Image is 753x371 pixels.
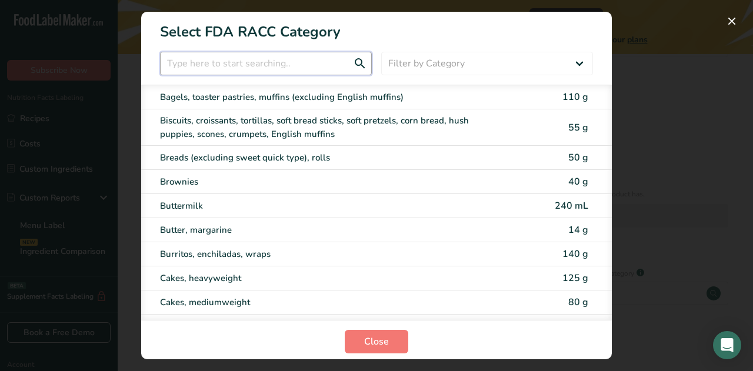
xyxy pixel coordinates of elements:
button: Close [345,330,408,353]
div: Biscuits, croissants, tortillas, soft bread sticks, soft pretzels, corn bread, hush puppies, scon... [160,114,494,141]
span: 125 g [562,272,588,285]
input: Type here to start searching.. [160,52,372,75]
div: Buttermilk [160,199,494,213]
div: Cakes, lightweight (angel food, chiffon, or sponge cake without icing or filling) [160,320,494,333]
span: 55 g [568,121,588,134]
span: 140 g [562,248,588,260]
span: Close [364,335,389,349]
div: Butter, margarine [160,223,494,237]
span: 50 g [568,151,588,164]
h1: Select FDA RACC Category [141,12,612,42]
div: Cakes, mediumweight [160,296,494,309]
div: Breads (excluding sweet quick type), rolls [160,151,494,165]
span: 240 mL [555,199,588,212]
span: 40 g [568,175,588,188]
span: 14 g [568,223,588,236]
div: Burritos, enchiladas, wraps [160,248,494,261]
div: Brownies [160,175,494,189]
span: 110 g [562,91,588,103]
div: Open Intercom Messenger [713,331,741,359]
div: Cakes, heavyweight [160,272,494,285]
div: Bagels, toaster pastries, muffins (excluding English muffins) [160,91,494,104]
span: 80 g [568,296,588,309]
